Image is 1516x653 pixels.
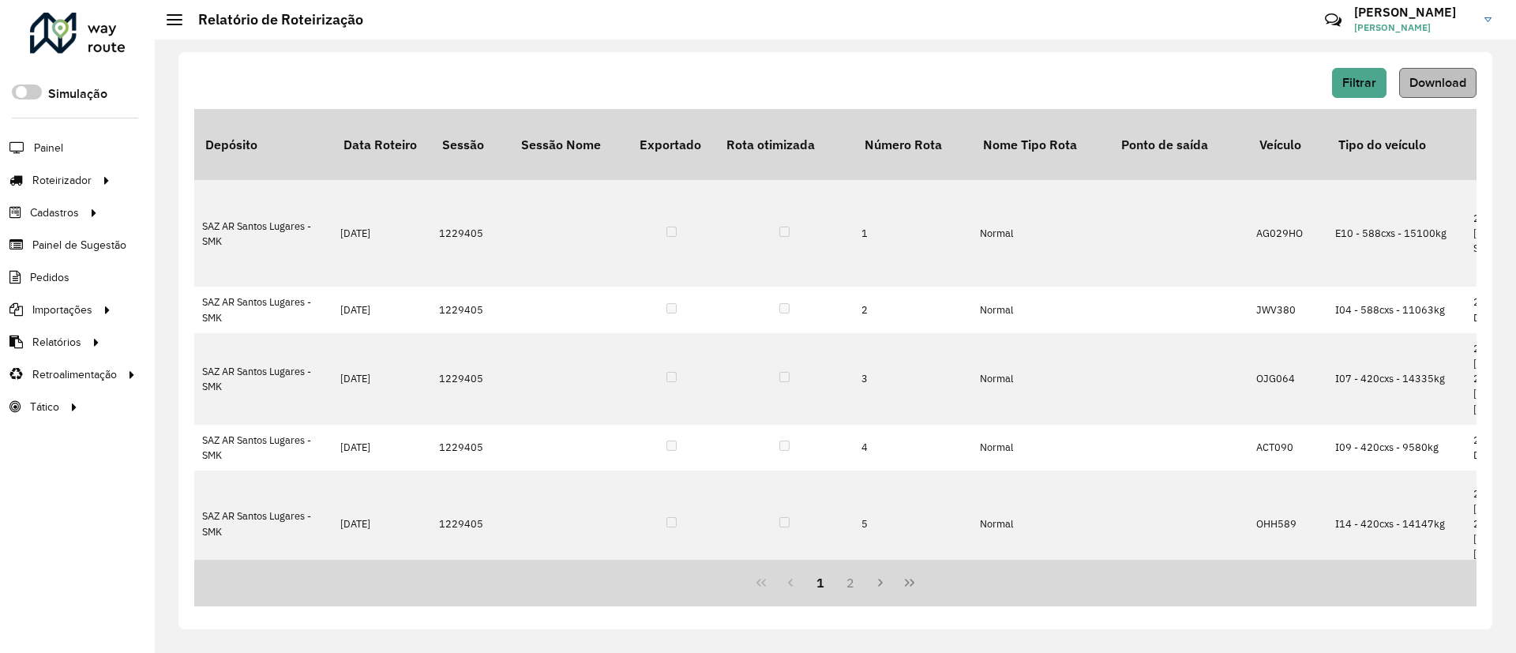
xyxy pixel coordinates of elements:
[629,109,715,180] th: Exportado
[332,287,431,332] td: [DATE]
[30,269,69,286] span: Pedidos
[431,333,510,425] td: 1229405
[854,333,972,425] td: 3
[431,287,510,332] td: 1229405
[1248,425,1327,471] td: ACT090
[972,333,1110,425] td: Normal
[854,287,972,332] td: 2
[1316,3,1350,37] a: Contato Rápido
[431,425,510,471] td: 1229405
[431,109,510,180] th: Sessão
[972,180,1110,287] td: Normal
[854,180,972,287] td: 1
[1248,471,1327,577] td: OHH589
[34,140,63,156] span: Painel
[895,568,925,598] button: Last Page
[194,471,332,577] td: SAZ AR Santos Lugares - SMK
[1327,425,1465,471] td: I09 - 420cxs - 9580kg
[835,568,865,598] button: 2
[194,425,332,471] td: SAZ AR Santos Lugares - SMK
[431,180,510,287] td: 1229405
[1327,287,1465,332] td: I04 - 588cxs - 11063kg
[1327,333,1465,425] td: I07 - 420cxs - 14335kg
[1248,287,1327,332] td: JWV380
[805,568,835,598] button: 1
[972,471,1110,577] td: Normal
[32,366,117,383] span: Retroalimentação
[332,471,431,577] td: [DATE]
[972,287,1110,332] td: Normal
[332,109,431,180] th: Data Roteiro
[32,237,126,253] span: Painel de Sugestão
[32,302,92,318] span: Importações
[182,11,363,28] h2: Relatório de Roteirização
[1332,68,1387,98] button: Filtrar
[332,425,431,471] td: [DATE]
[1327,109,1465,180] th: Tipo do veículo
[1342,76,1376,89] span: Filtrar
[30,399,59,415] span: Tático
[1354,5,1473,20] h3: [PERSON_NAME]
[865,568,895,598] button: Next Page
[32,172,92,189] span: Roteirizador
[194,109,332,180] th: Depósito
[1327,180,1465,287] td: E10 - 588cxs - 15100kg
[1110,109,1248,180] th: Ponto de saída
[32,334,81,351] span: Relatórios
[972,109,1110,180] th: Nome Tipo Rota
[30,205,79,221] span: Cadastros
[1399,68,1477,98] button: Download
[332,180,431,287] td: [DATE]
[431,471,510,577] td: 1229405
[854,471,972,577] td: 5
[715,109,854,180] th: Rota otimizada
[48,84,107,103] label: Simulação
[332,333,431,425] td: [DATE]
[854,109,972,180] th: Número Rota
[1248,333,1327,425] td: OJG064
[1327,471,1465,577] td: I14 - 420cxs - 14147kg
[854,425,972,471] td: 4
[1248,180,1327,287] td: AG029HO
[972,425,1110,471] td: Normal
[194,333,332,425] td: SAZ AR Santos Lugares - SMK
[194,180,332,287] td: SAZ AR Santos Lugares - SMK
[1248,109,1327,180] th: Veículo
[1409,76,1466,89] span: Download
[194,287,332,332] td: SAZ AR Santos Lugares - SMK
[510,109,629,180] th: Sessão Nome
[1354,21,1473,35] span: [PERSON_NAME]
